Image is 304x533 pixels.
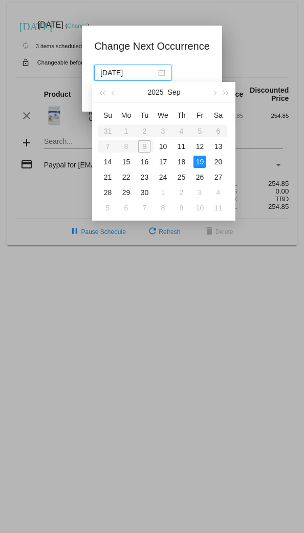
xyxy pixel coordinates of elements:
div: 14 [101,156,114,168]
td: 10/1/2025 [154,185,172,200]
button: 2025 [147,82,163,102]
div: 28 [101,186,114,199]
td: 10/2/2025 [172,185,190,200]
button: Previous month (PageUp) [108,82,119,102]
td: 9/26/2025 [190,169,209,185]
td: 10/10/2025 [190,200,209,216]
td: 9/18/2025 [172,154,190,169]
div: 12 [193,140,206,153]
div: 29 [120,186,132,199]
div: 13 [212,140,224,153]
td: 9/23/2025 [135,169,154,185]
td: 9/11/2025 [172,139,190,154]
th: Tue [135,107,154,123]
td: 9/20/2025 [209,154,227,169]
td: 9/13/2025 [209,139,227,154]
td: 10/8/2025 [154,200,172,216]
td: 9/16/2025 [135,154,154,169]
button: Sep [168,82,181,102]
td: 10/9/2025 [172,200,190,216]
div: 9 [175,202,187,214]
div: 18 [175,156,187,168]
div: 26 [193,171,206,183]
td: 9/21/2025 [98,169,117,185]
th: Thu [172,107,190,123]
div: 4 [212,186,224,199]
div: 11 [175,140,187,153]
td: 10/5/2025 [98,200,117,216]
td: 9/22/2025 [117,169,135,185]
td: 9/24/2025 [154,169,172,185]
div: 11 [212,202,224,214]
td: 9/15/2025 [117,154,135,169]
th: Fri [190,107,209,123]
th: Sun [98,107,117,123]
td: 10/3/2025 [190,185,209,200]
button: Last year (Control + left) [96,82,107,102]
div: 21 [101,171,114,183]
div: 19 [193,156,206,168]
td: 10/7/2025 [135,200,154,216]
td: 9/14/2025 [98,154,117,169]
div: 23 [138,171,150,183]
div: 8 [157,202,169,214]
div: 3 [193,186,206,199]
div: 17 [157,156,169,168]
button: Next year (Control + right) [220,82,231,102]
td: 9/30/2025 [135,185,154,200]
div: 27 [212,171,224,183]
div: 10 [193,202,206,214]
h1: Change Next Occurrence [94,38,210,54]
div: 2 [175,186,187,199]
div: 24 [157,171,169,183]
div: 15 [120,156,132,168]
div: 30 [138,186,150,199]
div: 7 [138,202,150,214]
td: 9/12/2025 [190,139,209,154]
th: Sat [209,107,227,123]
input: Select date [100,67,156,78]
div: 25 [175,171,187,183]
td: 9/19/2025 [190,154,209,169]
div: 20 [212,156,224,168]
td: 9/29/2025 [117,185,135,200]
td: 9/27/2025 [209,169,227,185]
th: Mon [117,107,135,123]
div: 5 [101,202,114,214]
div: 1 [157,186,169,199]
button: Next month (PageDown) [209,82,220,102]
div: 6 [120,202,132,214]
td: 10/4/2025 [209,185,227,200]
td: 9/17/2025 [154,154,172,169]
th: Wed [154,107,172,123]
div: 16 [138,156,150,168]
td: 10/6/2025 [117,200,135,216]
div: 22 [120,171,132,183]
div: 10 [157,140,169,153]
td: 9/25/2025 [172,169,190,185]
td: 9/28/2025 [98,185,117,200]
td: 10/11/2025 [209,200,227,216]
td: 9/10/2025 [154,139,172,154]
